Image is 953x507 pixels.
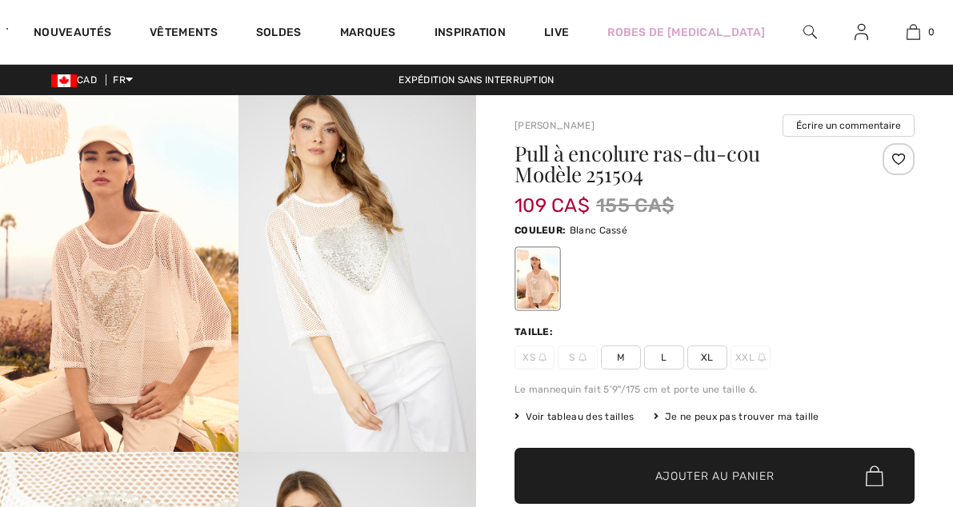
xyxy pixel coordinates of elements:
[256,26,302,42] a: Soldes
[515,225,566,236] span: Couleur:
[928,25,935,39] span: 0
[855,22,868,42] img: Mes infos
[539,353,547,361] img: ring-m.svg
[783,114,915,137] button: Écrire un commentaire
[570,225,627,236] span: Blanc Cassé
[803,22,817,42] img: recherche
[515,178,590,217] span: 109 CA$
[515,345,555,369] span: XS
[515,448,915,504] button: Ajouter au panier
[655,468,775,485] span: Ajouter au panier
[644,345,684,369] span: L
[51,74,77,87] img: Canadian Dollar
[607,24,765,41] a: Robes de [MEDICAL_DATA]
[515,409,635,424] span: Voir tableau des tailles
[515,382,915,397] div: Le mannequin fait 5'9"/175 cm et porte une taille 6.
[544,24,569,41] a: Live
[113,74,133,86] span: FR
[842,22,881,42] a: Se connecter
[238,95,477,452] img: Pull &agrave; Encolure Ras-du-Cou mod&egrave;le 251504. 2
[758,353,766,361] img: ring-m.svg
[907,22,920,42] img: Mon panier
[150,26,218,42] a: Vêtements
[558,345,598,369] span: S
[579,353,587,361] img: ring-m.svg
[340,26,396,42] a: Marques
[6,13,8,45] img: 1ère Avenue
[866,465,883,486] img: Bag.svg
[34,26,111,42] a: Nouveautés
[687,345,727,369] span: XL
[888,22,939,42] a: 0
[515,325,556,339] div: Taille:
[517,249,559,309] div: Blanc Cassé
[51,74,103,86] span: CAD
[731,345,771,369] span: XXL
[515,143,848,185] h1: Pull à encolure ras-du-cou Modèle 251504
[596,191,674,220] span: 155 CA$
[434,26,506,42] span: Inspiration
[515,120,595,131] a: [PERSON_NAME]
[654,409,819,424] div: Je ne peux pas trouver ma taille
[601,345,641,369] span: M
